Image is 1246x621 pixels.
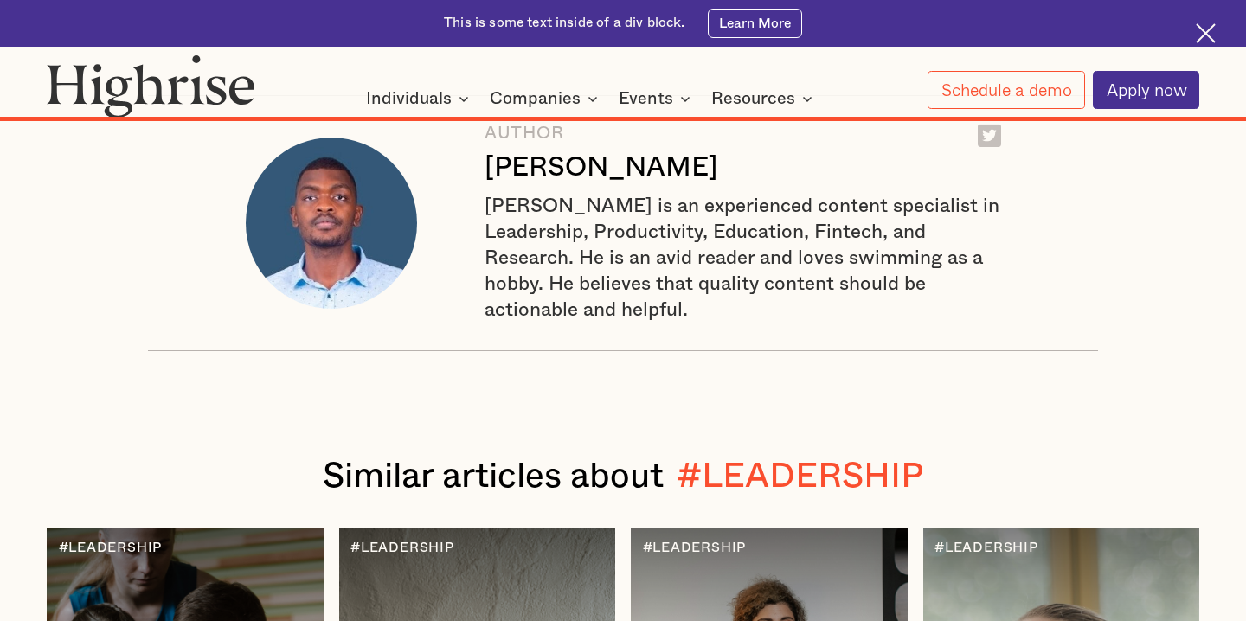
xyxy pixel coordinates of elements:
div: [PERSON_NAME] is an experienced content specialist in Leadership, Productivity, Education, Fintec... [485,194,1000,323]
img: Cross icon [1196,23,1216,43]
div: #LEADERSHIP [934,541,1038,555]
span: Similar articles about [323,458,664,494]
div: AUTHOR [485,124,718,143]
div: #LEADERSHIP [643,541,747,555]
div: [PERSON_NAME] [485,151,718,184]
a: Schedule a demo [928,71,1084,109]
div: Individuals [366,88,474,109]
div: Individuals [366,88,452,109]
div: #LEADERSHIP [59,541,163,555]
div: Companies [490,88,581,109]
div: Resources [711,88,795,109]
a: Apply now [1093,71,1199,109]
div: Events [619,88,673,109]
img: Highrise logo [47,54,255,118]
div: Companies [490,88,603,109]
div: #LEADERSHIP [677,456,923,498]
a: Learn More [708,9,801,39]
img: Twitter logo [978,124,1001,147]
div: Events [619,88,696,109]
div: #LEADERSHIP [350,541,454,555]
div: Resources [711,88,818,109]
div: This is some text inside of a div block. [444,14,684,32]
